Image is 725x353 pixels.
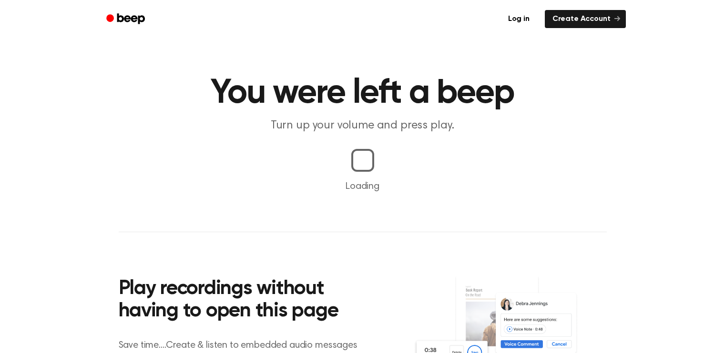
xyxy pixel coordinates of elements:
[119,76,607,110] h1: You were left a beep
[119,278,376,323] h2: Play recordings without having to open this page
[545,10,626,28] a: Create Account
[11,179,714,194] p: Loading
[100,10,153,29] a: Beep
[180,118,546,134] p: Turn up your volume and press play.
[499,8,539,30] a: Log in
